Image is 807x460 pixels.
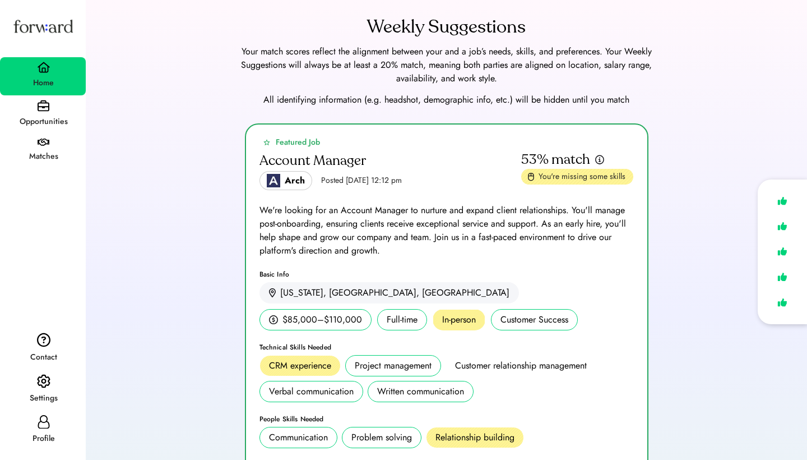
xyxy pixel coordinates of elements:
div: Customer relationship management [455,359,587,372]
img: money.svg [269,315,278,325]
img: like.svg [774,193,790,209]
div: Communication [269,431,328,444]
img: info.svg [595,154,605,165]
img: Logo_Blue_1.png [267,174,280,187]
img: home.svg [37,62,50,73]
div: Featured Job [276,136,320,148]
div: Contact [1,351,86,364]
div: Home [1,76,86,90]
div: Profile [1,432,86,445]
div: Posted [DATE] 12:12 pm [321,175,402,186]
div: Full-time [377,309,427,330]
img: briefcase.svg [38,100,49,112]
div: Relationship building [435,431,514,444]
img: like.svg [774,218,790,234]
div: In-person [433,309,485,330]
div: Project management [355,359,432,372]
img: settings.svg [37,374,50,389]
div: You're missing some skills [539,171,627,182]
div: Settings [1,392,86,405]
div: Opportunities [1,115,86,128]
img: like.svg [774,295,790,311]
div: Matches [1,150,86,163]
div: Customer Success [491,309,578,330]
img: like.svg [774,269,790,285]
div: All identifying information (e.g. headshot, demographic info, etc.) will be hidden until you match [99,93,794,107]
div: Written communication [377,385,464,398]
div: People Skills Needed [259,416,634,422]
div: Verbal communication [269,385,354,398]
div: Weekly Suggestions [367,13,526,40]
div: Problem solving [351,431,412,444]
div: Your match scores reflect the alignment between your and a job’s needs, skills, and preferences. ... [228,45,665,85]
div: Arch [285,174,305,187]
img: like.svg [774,243,790,260]
img: missing-skills.svg [528,172,534,181]
img: handshake.svg [38,139,49,146]
img: location.svg [269,288,276,298]
div: Technical Skills Needed [259,344,634,351]
div: [US_STATE], [GEOGRAPHIC_DATA], [GEOGRAPHIC_DATA] [280,286,509,300]
div: $85,000–$110,000 [282,313,362,326]
div: Basic Info [259,271,634,278]
div: Account Manager [259,152,366,170]
img: Forward logo [11,9,75,43]
div: CRM experience [269,359,331,372]
div: 53% match [521,151,590,169]
img: contact.svg [37,333,50,347]
div: We're looking for an Account Manager to nurture and expand client relationships. You'll manage po... [259,204,634,257]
